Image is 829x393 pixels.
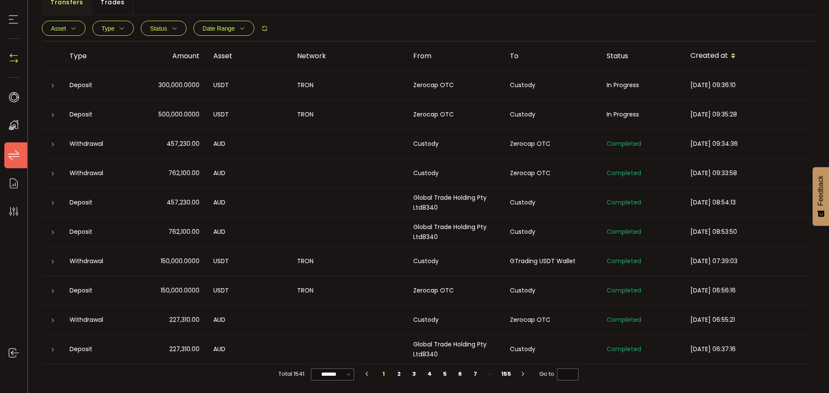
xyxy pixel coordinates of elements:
[468,368,483,380] li: 7
[452,368,468,380] li: 6
[7,52,20,65] img: N4P5cjLOiQAAAABJRU5ErkJggg==
[206,51,290,61] div: Asset
[101,25,114,32] span: Type
[406,139,503,149] div: Custody
[607,110,639,119] span: In Progress
[690,110,737,119] span: [DATE] 09:35:28
[503,51,600,61] div: To
[607,345,641,353] span: Completed
[206,286,290,296] div: USDT
[376,368,391,380] li: 1
[728,300,829,393] iframe: Chat Widget
[63,110,129,119] div: Deposit
[206,80,290,90] div: USDT
[406,51,503,61] div: From
[206,344,290,354] div: AUD
[206,139,290,149] div: AUD
[503,227,600,237] div: Custody
[406,222,503,242] div: Global Trade Holding Pty Ltd8340
[150,25,167,32] span: Status
[406,110,503,119] div: Zerocap OTC
[206,315,290,325] div: AUD
[607,286,641,295] span: Completed
[206,110,290,119] div: USDT
[206,256,290,266] div: USDT
[158,80,199,90] span: 300,000.0000
[406,256,503,266] div: Custody
[168,227,199,237] span: 762,100.00
[503,256,600,266] div: GTrading USDT Wallet
[63,315,129,325] div: Withdrawal
[690,315,735,324] span: [DATE] 06:55:21
[690,169,737,177] span: [DATE] 09:33:58
[690,139,738,148] span: [DATE] 09:34:36
[406,168,503,178] div: Custody
[422,368,437,380] li: 4
[63,344,129,354] div: Deposit
[161,286,199,296] span: 150,000.0000
[503,315,600,325] div: Zerocap OTC
[158,110,199,119] span: 500,000.0000
[406,286,503,296] div: Zerocap OTC
[206,198,290,208] div: AUD
[607,227,641,236] span: Completed
[169,315,199,325] span: 227,310.00
[406,193,503,213] div: Global Trade Holding Pty Ltd8340
[129,51,206,61] div: Amount
[63,51,129,61] div: Type
[206,227,290,237] div: AUD
[168,168,199,178] span: 762,100.00
[539,368,579,380] span: Go to
[690,227,737,236] span: [DATE] 08:53:50
[406,315,503,325] div: Custody
[290,286,406,296] div: TRON
[193,21,254,36] button: Date Range
[690,257,737,265] span: [DATE] 07:39:03
[63,80,129,90] div: Deposit
[63,286,129,296] div: Deposit
[290,51,406,61] div: Network
[203,25,235,32] span: Date Range
[63,256,129,266] div: Withdrawal
[600,51,683,61] div: Status
[503,168,600,178] div: Zerocap OTC
[278,368,304,380] span: Total 1541
[503,286,600,296] div: Custody
[290,80,406,90] div: TRON
[92,21,134,36] button: Type
[498,368,514,380] li: 155
[607,139,641,148] span: Completed
[167,139,199,149] span: 457,230.00
[813,167,829,226] button: Feedback - Show survey
[406,340,503,359] div: Global Trade Holding Pty Ltd8340
[690,345,736,353] span: [DATE] 06:37:16
[817,176,825,206] span: Feedback
[63,227,129,237] div: Deposit
[63,168,129,178] div: Withdrawal
[206,168,290,178] div: AUD
[63,198,129,208] div: Deposit
[406,368,422,380] li: 3
[607,257,641,265] span: Completed
[290,110,406,119] div: TRON
[503,198,600,208] div: Custody
[406,80,503,90] div: Zerocap OTC
[51,25,66,32] span: Asset
[690,286,736,295] span: [DATE] 06:56:16
[42,21,85,36] button: Asset
[503,139,600,149] div: Zerocap OTC
[607,198,641,207] span: Completed
[63,139,129,149] div: Withdrawal
[141,21,187,36] button: Status
[503,80,600,90] div: Custody
[607,169,641,177] span: Completed
[690,81,736,89] span: [DATE] 09:36:10
[169,344,199,354] span: 227,310.00
[683,49,813,63] div: Created at
[607,315,641,324] span: Completed
[167,198,199,208] span: 457,230.00
[503,344,600,354] div: Custody
[161,256,199,266] span: 150,000.0000
[290,256,406,266] div: TRON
